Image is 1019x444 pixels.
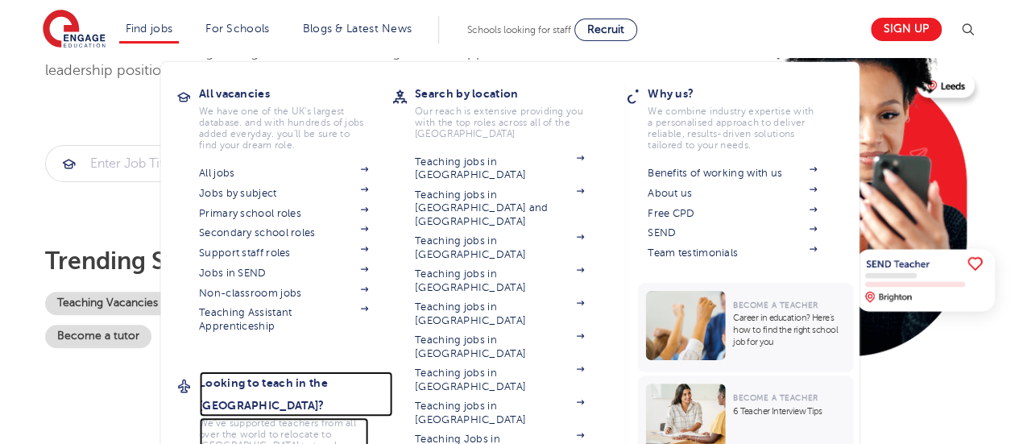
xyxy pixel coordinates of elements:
[199,167,368,180] a: All jobs
[199,247,368,259] a: Support staff roles
[733,301,818,309] span: Become a Teacher
[199,371,392,417] h3: Looking to teach in the [GEOGRAPHIC_DATA]?
[648,247,817,259] a: Team testimonials
[45,43,577,81] p: Welcome to the fastest-growing database of teaching, SEND, support and leadership positions for t...
[415,234,584,261] a: Teaching jobs in [GEOGRAPHIC_DATA]
[733,405,845,417] p: 6 Teacher Interview Tips
[415,189,584,228] a: Teaching jobs in [GEOGRAPHIC_DATA] and [GEOGRAPHIC_DATA]
[205,23,269,35] a: For Schools
[199,287,368,300] a: Non-classroom jobs
[871,18,942,41] a: Sign up
[648,187,817,200] a: About us
[199,82,392,151] a: All vacanciesWe have one of the UK's largest database. and with hundreds of jobs added everyday. ...
[415,106,584,139] p: Our reach is extensive providing you with the top roles across all of the [GEOGRAPHIC_DATA]
[199,207,368,220] a: Primary school roles
[199,187,368,200] a: Jobs by subject
[648,82,841,151] a: Why us?We combine industry expertise with a personalised approach to deliver reliable, results-dr...
[637,283,857,372] a: Become a TeacherCareer in education? Here’s how to find the right school job for you
[648,82,841,105] h3: Why us?
[45,325,151,348] a: Become a tutor
[733,393,818,402] span: Become a Teacher
[648,207,817,220] a: Free CPD
[415,268,584,294] a: Teaching jobs in [GEOGRAPHIC_DATA]
[733,312,845,348] p: Career in education? Here’s how to find the right school job for you
[648,226,817,239] a: SEND
[648,167,817,180] a: Benefits of working with us
[415,156,584,182] a: Teaching jobs in [GEOGRAPHIC_DATA]
[199,267,368,280] a: Jobs in SEND
[415,82,608,139] a: Search by locationOur reach is extensive providing you with the top roles across all of the [GEOG...
[415,334,584,360] a: Teaching jobs in [GEOGRAPHIC_DATA]
[199,106,368,151] p: We have one of the UK's largest database. and with hundreds of jobs added everyday. you'll be sur...
[303,23,412,35] a: Blogs & Latest News
[199,226,368,239] a: Secondary school roles
[126,23,173,35] a: Find jobs
[45,145,288,182] div: Submit
[587,23,624,35] span: Recruit
[199,306,368,333] a: Teaching Assistant Apprenticeship
[415,301,584,327] a: Teaching jobs in [GEOGRAPHIC_DATA]
[415,82,608,105] h3: Search by location
[199,82,392,105] h3: All vacancies
[648,106,817,151] p: We combine industry expertise with a personalised approach to deliver reliable, results-driven so...
[467,24,571,35] span: Schools looking for staff
[43,10,106,50] img: Engage Education
[574,19,637,41] a: Recruit
[45,292,170,315] a: Teaching Vacancies
[45,247,695,276] p: Trending searches
[415,367,584,393] a: Teaching jobs in [GEOGRAPHIC_DATA]
[415,400,584,426] a: Teaching jobs in [GEOGRAPHIC_DATA]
